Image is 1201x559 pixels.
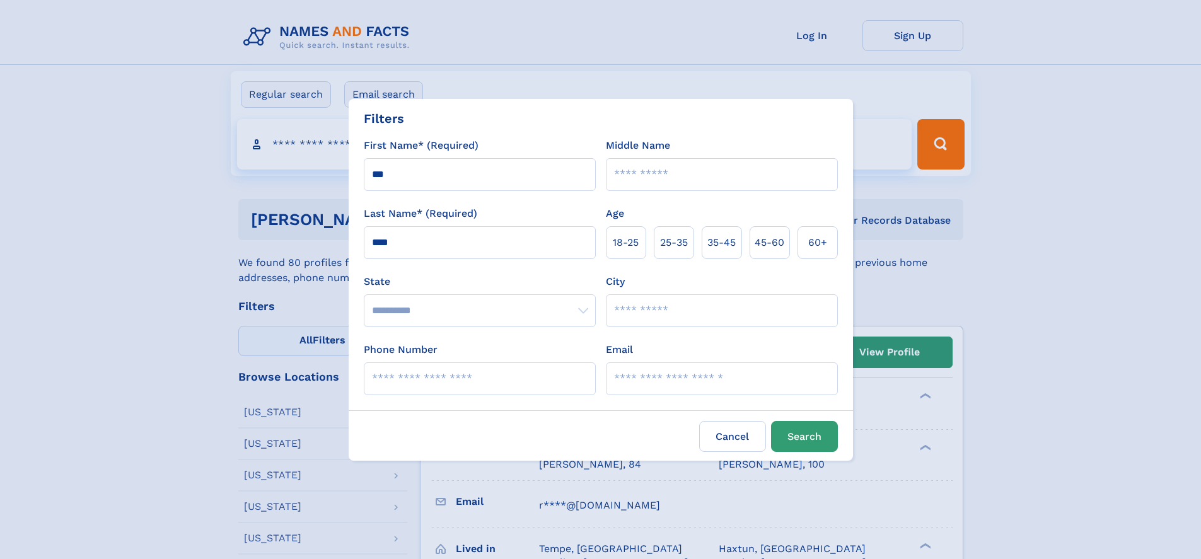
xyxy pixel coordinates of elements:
[364,342,438,357] label: Phone Number
[606,342,633,357] label: Email
[606,138,670,153] label: Middle Name
[699,421,766,452] label: Cancel
[606,206,624,221] label: Age
[613,235,639,250] span: 18‑25
[364,274,596,289] label: State
[606,274,625,289] label: City
[660,235,688,250] span: 25‑35
[364,109,404,128] div: Filters
[364,138,479,153] label: First Name* (Required)
[771,421,838,452] button: Search
[808,235,827,250] span: 60+
[755,235,784,250] span: 45‑60
[364,206,477,221] label: Last Name* (Required)
[707,235,736,250] span: 35‑45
